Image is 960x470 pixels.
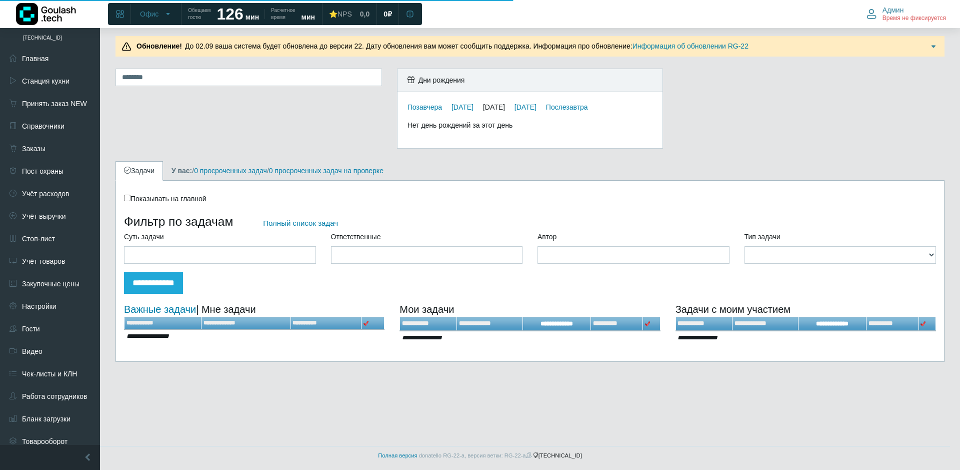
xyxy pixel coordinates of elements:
span: Офис [140,10,158,19]
span: До 02.09 ваша система будет обновлена до версии 22. Дату обновления вам может сообщить поддержка.... [133,42,748,50]
b: Обновление! [136,42,182,50]
a: 0 ₽ [377,5,398,23]
div: ⭐ [329,10,352,19]
span: Обещаем гостю [188,7,210,21]
a: Позавчера [407,103,442,111]
div: [DATE] [483,103,512,111]
a: 0 просроченных задач на проверке [269,167,383,175]
span: мин [245,13,259,21]
a: Важные задачи [124,304,196,315]
div: Мои задачи [399,302,660,317]
a: ⭐NPS 0,0 [323,5,375,23]
h3: Фильтр по задачам [124,214,936,229]
div: Показывать на главной [124,194,936,204]
label: Суть задачи [124,232,164,242]
div: Нет день рождений за этот день [407,120,653,131]
button: Офис [134,6,178,22]
span: Админ [882,6,904,15]
a: Полная версия [378,452,417,458]
span: мин [301,13,315,21]
div: Задачи с моим участием [675,302,936,317]
div: | Мне задачи [124,302,384,317]
a: Обещаем гостю 126 мин Расчетное время мин [182,5,321,23]
a: Информация об обновлении RG-22 [632,42,748,50]
a: Послезавтра [546,103,588,111]
label: Ответственные [331,232,381,242]
a: [DATE] [514,103,536,111]
a: Задачи [115,161,163,181]
img: Подробнее [928,42,938,52]
span: donatello RG-22-a, версия ветки: RG-22-a [419,452,533,458]
span: 0 [383,10,387,19]
a: Полный список задач [263,219,338,227]
div: / / [164,166,391,176]
span: NPS [337,10,352,18]
strong: 126 [216,5,243,23]
span: Время не фиксируется [882,15,946,23]
img: Предупреждение [121,42,131,52]
a: 0 просроченных задач [194,167,267,175]
b: У вас: [171,167,192,175]
button: Админ Время не фиксируется [860,4,952,25]
span: Расчетное время [271,7,295,21]
div: Дни рождения [397,69,663,92]
a: [DATE] [451,103,473,111]
label: Автор [537,232,556,242]
span: ₽ [387,10,392,19]
footer: [TECHNICAL_ID] [10,446,950,465]
span: 0,0 [360,10,369,19]
label: Тип задачи [744,232,780,242]
img: Логотип компании Goulash.tech [16,3,76,25]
